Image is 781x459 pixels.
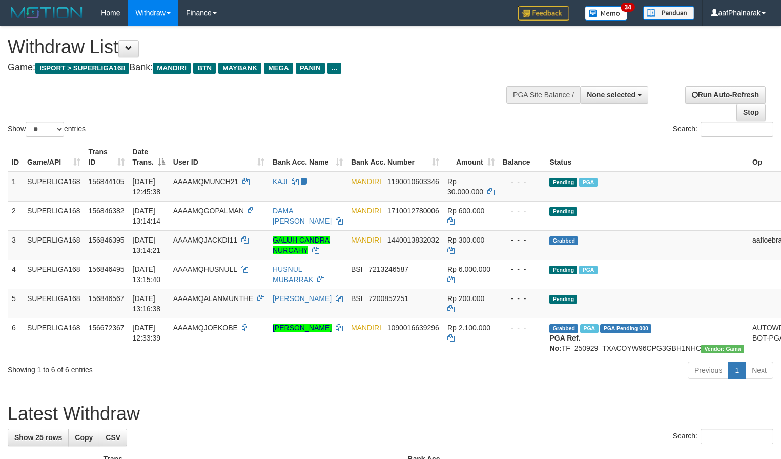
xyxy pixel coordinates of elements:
td: 2 [8,201,23,230]
span: ISPORT > SUPERLIGA168 [35,63,129,74]
a: DAMA [PERSON_NAME] [273,207,332,225]
label: Search: [673,122,773,137]
th: Bank Acc. Number: activate to sort column ascending [347,143,443,172]
span: AAAAMQALANMUNTHE [173,294,253,303]
span: ... [327,63,341,74]
span: 156672367 [89,324,125,332]
span: MANDIRI [351,207,381,215]
span: Marked by aafsengchandara [580,324,598,333]
span: Copy 1090016639296 to clipboard [387,324,439,332]
span: BSI [351,294,363,303]
td: 5 [8,289,23,318]
span: MANDIRI [351,324,381,332]
span: PANIN [296,63,325,74]
span: Copy 1710012780006 to clipboard [387,207,439,215]
b: PGA Ref. No: [549,334,580,352]
td: 6 [8,318,23,357]
td: 3 [8,230,23,260]
span: [DATE] 13:16:38 [133,294,161,313]
div: PGA Site Balance / [506,86,580,104]
span: 156846567 [89,294,125,303]
span: MANDIRI [153,63,191,74]
a: HUSNUL MUBARRAK [273,265,313,284]
span: BTN [193,63,216,74]
th: Trans ID: activate to sort column ascending [85,143,129,172]
span: Show 25 rows [14,433,62,442]
span: [DATE] 13:14:14 [133,207,161,225]
span: 156846382 [89,207,125,215]
span: MAYBANK [218,63,261,74]
span: MEGA [264,63,293,74]
span: 156846395 [89,236,125,244]
label: Search: [673,429,773,444]
div: - - - [503,264,542,274]
th: Game/API: activate to sort column ascending [23,143,85,172]
td: SUPERLIGA168 [23,201,85,230]
td: SUPERLIGA168 [23,260,85,289]
span: MANDIRI [351,236,381,244]
td: 4 [8,260,23,289]
span: AAAAMQHUSNULL [173,265,237,273]
h4: Game: Bank: [8,63,510,73]
span: [DATE] 12:33:39 [133,324,161,342]
span: Marked by aafsoycanthlai [579,266,597,274]
img: Feedback.jpg [518,6,569,21]
div: - - - [503,323,542,333]
div: - - - [503,176,542,187]
span: AAAAMQJOEKOBE [173,324,238,332]
span: Vendor URL: https://trx31.1velocity.biz [701,345,744,353]
a: Previous [688,362,729,379]
td: 1 [8,172,23,202]
span: PGA Pending [600,324,651,333]
td: SUPERLIGA168 [23,230,85,260]
div: - - - [503,235,542,245]
span: AAAAMQGOPALMAN [173,207,244,215]
span: Grabbed [549,236,578,245]
a: Next [745,362,773,379]
span: Rp 600.000 [447,207,484,215]
a: Copy [68,429,99,446]
th: Amount: activate to sort column ascending [443,143,499,172]
span: Rp 300.000 [447,236,484,244]
div: - - - [503,206,542,216]
a: Stop [736,104,766,121]
a: KAJI [273,177,288,186]
th: User ID: activate to sort column ascending [169,143,269,172]
th: Bank Acc. Name: activate to sort column ascending [269,143,347,172]
input: Search: [701,122,773,137]
span: BSI [351,265,363,273]
td: TF_250929_TXACOYW96CPG3GBH1NHC [545,318,748,357]
select: Showentries [26,122,64,137]
th: Date Trans.: activate to sort column descending [129,143,169,172]
h1: Latest Withdraw [8,404,773,424]
span: Copy 7213246587 to clipboard [368,265,408,273]
a: Show 25 rows [8,429,69,446]
span: 34 [621,3,634,12]
label: Show entries [8,122,86,137]
span: Rp 200.000 [447,294,484,303]
td: SUPERLIGA168 [23,172,85,202]
span: Copy [75,433,93,442]
span: Pending [549,295,577,304]
img: MOTION_logo.png [8,5,86,21]
span: Pending [549,266,577,274]
input: Search: [701,429,773,444]
h1: Withdraw List [8,37,510,57]
span: 156846495 [89,265,125,273]
span: MANDIRI [351,177,381,186]
img: panduan.png [643,6,694,20]
span: AAAAMQMUNCH21 [173,177,239,186]
span: Copy 7200852251 to clipboard [368,294,408,303]
a: [PERSON_NAME] [273,324,332,332]
span: AAAAMQJACKDI11 [173,236,237,244]
a: Run Auto-Refresh [685,86,766,104]
th: Balance [499,143,546,172]
div: - - - [503,293,542,304]
span: Pending [549,178,577,187]
span: Copy 1190010603346 to clipboard [387,177,439,186]
a: CSV [99,429,127,446]
a: 1 [728,362,746,379]
span: [DATE] 12:45:38 [133,177,161,196]
span: Copy 1440013832032 to clipboard [387,236,439,244]
span: Marked by aafmaleo [579,178,597,187]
